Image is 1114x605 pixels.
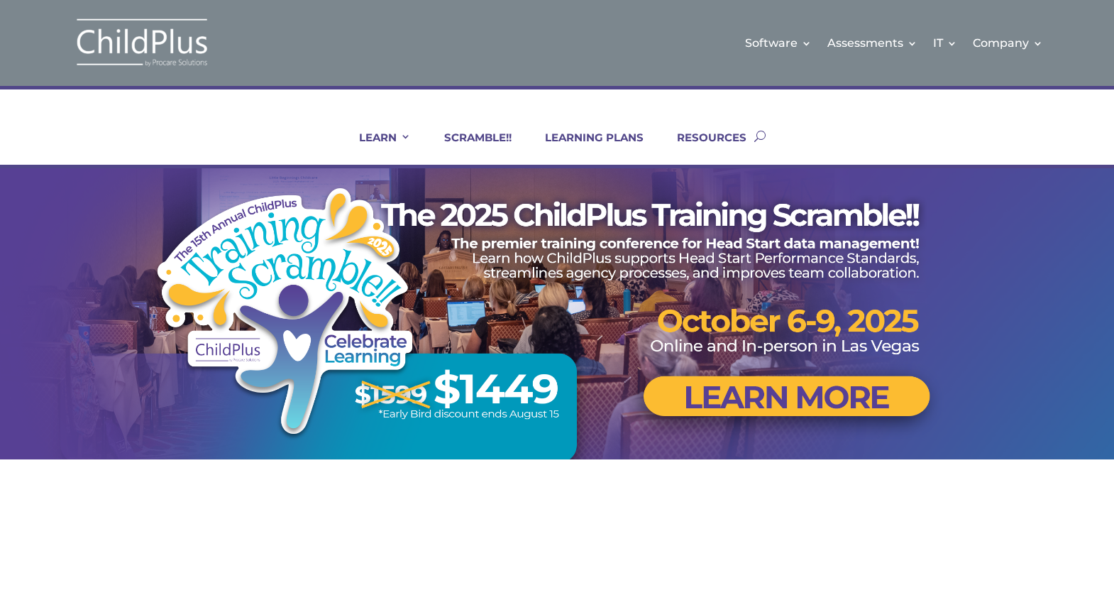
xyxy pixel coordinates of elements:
[527,131,644,165] a: LEARNING PLANS
[341,131,411,165] a: LEARN
[933,14,957,72] a: IT
[745,14,812,72] a: Software
[426,131,512,165] a: SCRAMBLE!!
[973,14,1043,72] a: Company
[659,131,746,165] a: RESOURCES
[827,14,917,72] a: Assessments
